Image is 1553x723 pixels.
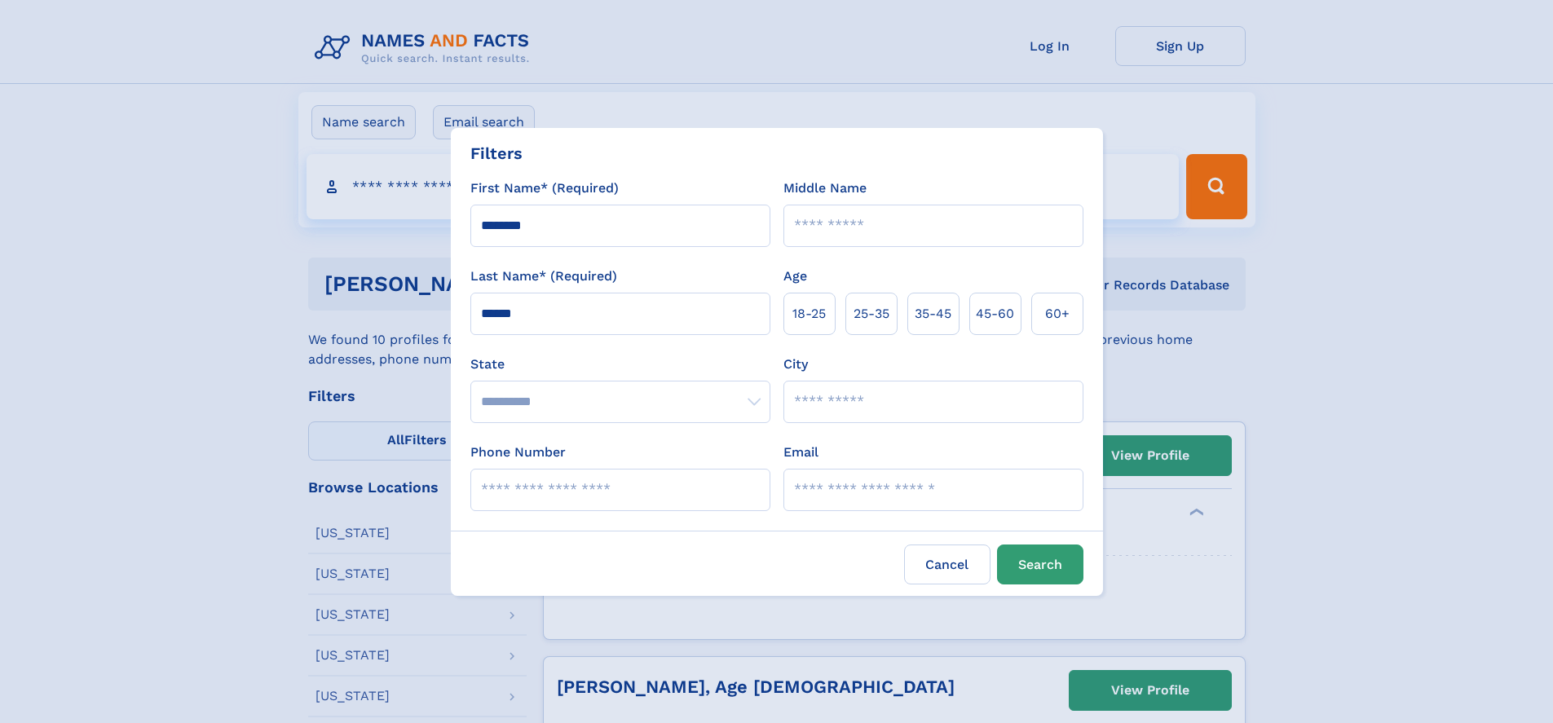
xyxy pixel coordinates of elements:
label: Phone Number [470,443,566,462]
label: Cancel [904,544,990,584]
span: 25‑35 [854,304,889,324]
span: 35‑45 [915,304,951,324]
label: Middle Name [783,179,867,198]
div: Filters [470,141,523,165]
label: First Name* (Required) [470,179,619,198]
span: 60+ [1045,304,1070,324]
label: City [783,355,808,374]
label: State [470,355,770,374]
button: Search [997,544,1083,584]
label: Last Name* (Required) [470,267,617,286]
span: 45‑60 [976,304,1014,324]
label: Email [783,443,818,462]
span: 18‑25 [792,304,826,324]
label: Age [783,267,807,286]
